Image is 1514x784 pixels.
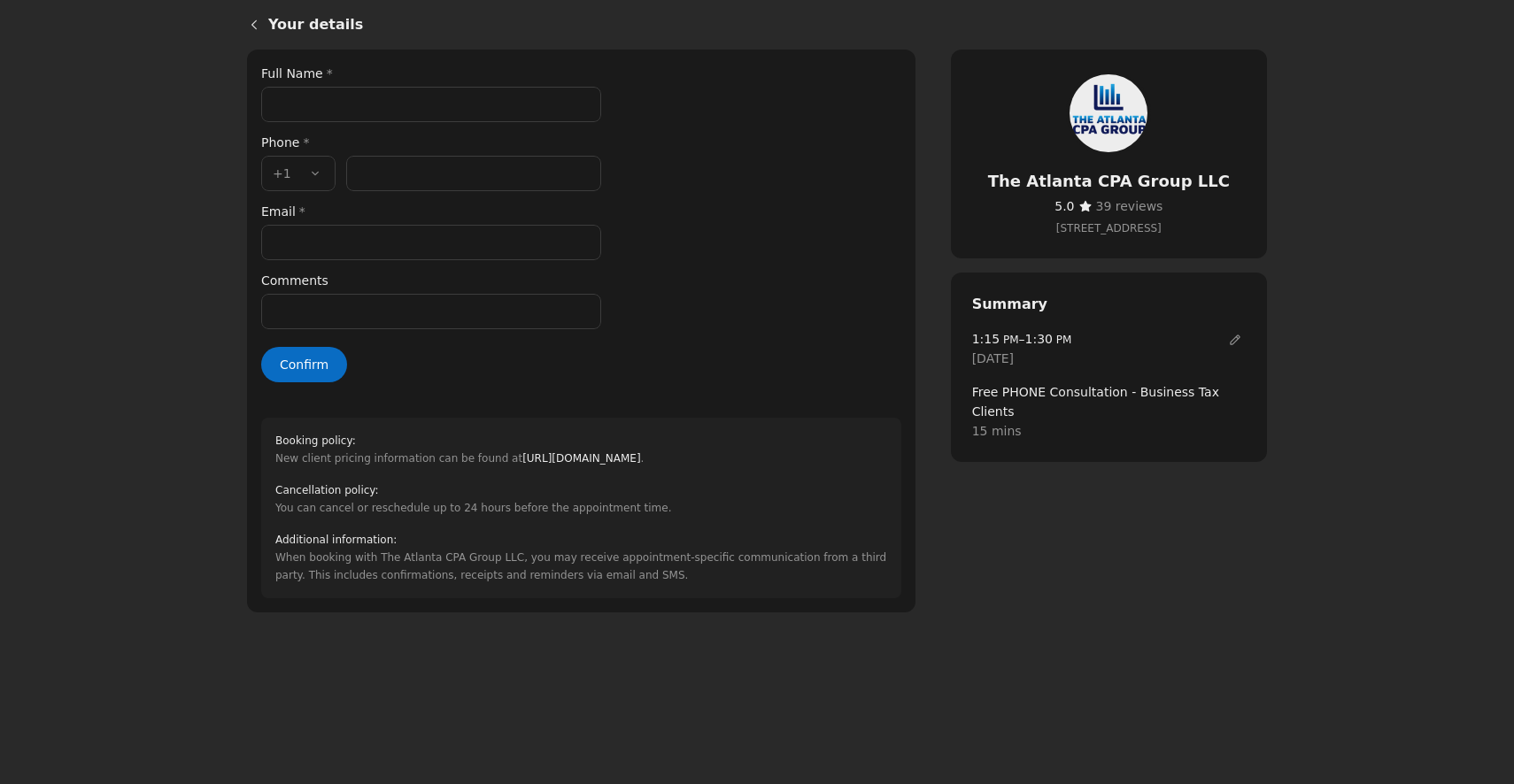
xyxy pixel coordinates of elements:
span: ​ [1224,329,1246,350]
span: PM [1000,334,1018,346]
span: 1:30 [1025,332,1053,346]
a: Get directions (Opens in a new window) [972,219,1246,237]
p: New client pricing information can be found at . [275,450,644,467]
label: Email [261,202,601,221]
span: PM [1053,334,1071,346]
span: [DATE] [972,349,1014,368]
h4: The Atlanta CPA Group LLC [972,170,1246,193]
h2: Summary [972,294,1246,315]
h1: Your details [268,14,1267,35]
a: 39 reviews [1096,196,1163,216]
h2: Booking policy : [275,432,644,450]
span: 1:15 [972,332,1000,346]
div: When booking with The Atlanta CPA Group LLC, you may receive appointment-specific communication f... [275,531,887,584]
span: ​ [1096,196,1163,216]
span: Free PHONE Consultation - Business Tax Clients [972,382,1246,421]
button: +1 [261,156,336,191]
a: Back [233,4,268,46]
div: You can cancel or reschedule up to 24 hours before the appointment time. [275,481,671,517]
label: Full Name [261,64,601,83]
img: The Atlanta CPA Group LLC logo [1066,71,1151,156]
span: – [972,329,1072,349]
span: 39 reviews [1096,199,1163,213]
div: Phone [261,133,601,152]
button: Edit date and time [1224,329,1246,350]
label: Comments [261,271,601,290]
a: https://atlcpagroup.com/service-pricing/ (Opens in a new window) [522,450,640,467]
span: 5.0 stars out of 5 [1054,199,1074,213]
span: 15 mins [972,421,1246,441]
h2: Additional information : [275,531,887,549]
button: Confirm [261,347,347,382]
span: ​ [1054,196,1074,216]
h2: Cancellation policy : [275,481,671,499]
